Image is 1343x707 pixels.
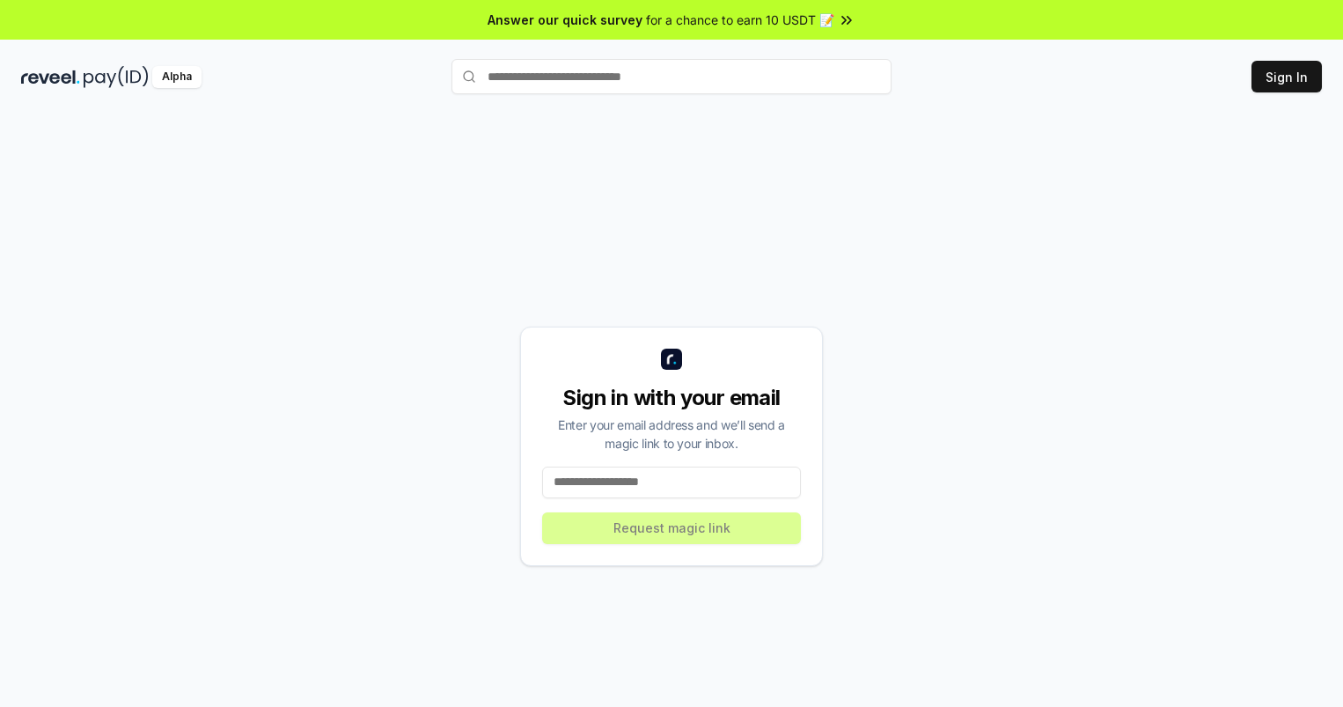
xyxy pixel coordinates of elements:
img: pay_id [84,66,149,88]
div: Enter your email address and we’ll send a magic link to your inbox. [542,416,801,453]
div: Sign in with your email [542,384,801,412]
div: Alpha [152,66,202,88]
span: Answer our quick survey [488,11,642,29]
img: logo_small [661,349,682,370]
button: Sign In [1251,61,1322,92]
img: reveel_dark [21,66,80,88]
span: for a chance to earn 10 USDT 📝 [646,11,834,29]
